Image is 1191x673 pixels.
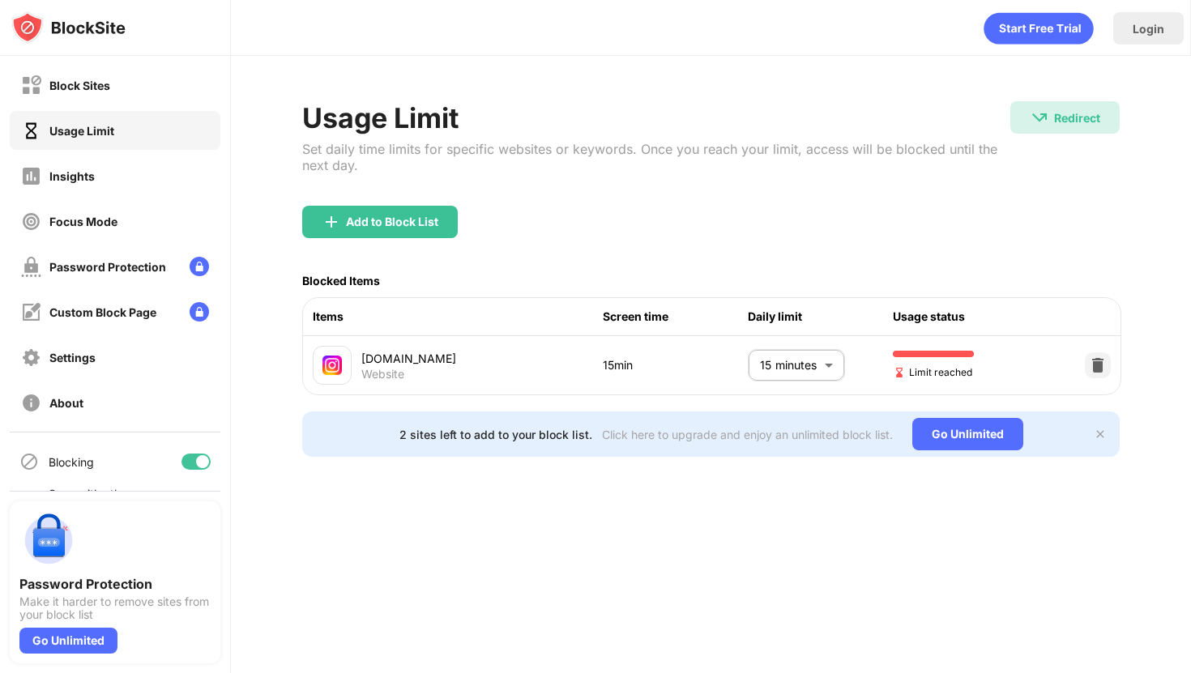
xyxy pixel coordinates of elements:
div: Insights [49,169,95,183]
img: lock-menu.svg [190,257,209,276]
img: time-usage-on.svg [21,121,41,141]
img: blocking-icon.svg [19,452,39,471]
img: about-off.svg [21,393,41,413]
div: Usage Limit [302,101,1010,134]
div: Login [1133,22,1164,36]
img: customize-block-page-off.svg [21,302,41,322]
div: animation [984,12,1094,45]
div: 2 sites left to add to your block list. [399,428,592,441]
div: Password Protection [49,260,166,274]
img: lock-menu.svg [190,302,209,322]
div: [DOMAIN_NAME] [361,350,603,367]
div: Sync with other devices [49,487,132,514]
img: logo-blocksite.svg [11,11,126,44]
div: Website [361,367,404,381]
div: Block Sites [49,79,110,92]
p: 15 minutes [760,356,818,374]
div: Make it harder to remove sites from your block list [19,595,211,621]
div: 15min [603,356,748,374]
div: Usage status [893,308,1038,326]
img: settings-off.svg [21,347,41,368]
div: Blocking [49,455,94,469]
span: Limit reached [893,364,972,380]
div: Add to Block List [346,215,438,228]
img: x-button.svg [1094,428,1107,441]
img: password-protection-off.svg [21,257,41,277]
img: favicons [322,356,342,375]
img: push-password-protection.svg [19,511,78,569]
div: Go Unlimited [912,418,1023,450]
div: Usage Limit [49,124,114,138]
div: Redirect [1054,111,1100,125]
div: About [49,396,83,410]
img: hourglass-end.svg [893,366,906,379]
img: block-off.svg [21,75,41,96]
div: Focus Mode [49,215,117,228]
div: Items [313,308,603,326]
div: Password Protection [19,576,211,592]
div: Blocked Items [302,274,380,288]
div: Go Unlimited [19,628,117,654]
div: Daily limit [748,308,893,326]
div: Custom Block Page [49,305,156,319]
img: focus-off.svg [21,211,41,232]
div: Settings [49,351,96,364]
img: insights-off.svg [21,166,41,186]
div: Click here to upgrade and enjoy an unlimited block list. [602,428,893,441]
div: Screen time [603,308,748,326]
div: Set daily time limits for specific websites or keywords. Once you reach your limit, access will b... [302,141,1010,173]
